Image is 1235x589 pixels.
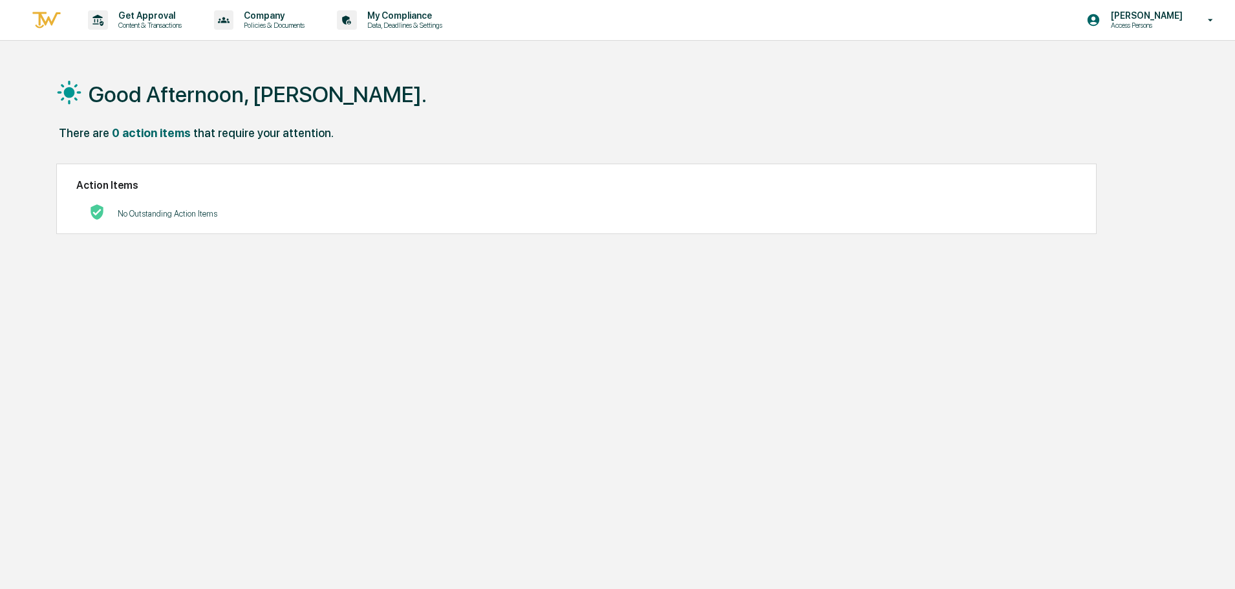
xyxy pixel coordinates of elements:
[193,126,334,140] div: that require your attention.
[31,10,62,31] img: logo
[112,126,191,140] div: 0 action items
[89,81,427,107] h1: Good Afternoon, [PERSON_NAME].
[357,21,449,30] p: Data, Deadlines & Settings
[59,126,109,140] div: There are
[108,10,188,21] p: Get Approval
[89,204,105,220] img: No Actions logo
[233,10,311,21] p: Company
[76,179,1077,191] h2: Action Items
[108,21,188,30] p: Content & Transactions
[118,209,217,219] p: No Outstanding Action Items
[1101,21,1189,30] p: Access Persons
[233,21,311,30] p: Policies & Documents
[1101,10,1189,21] p: [PERSON_NAME]
[357,10,449,21] p: My Compliance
